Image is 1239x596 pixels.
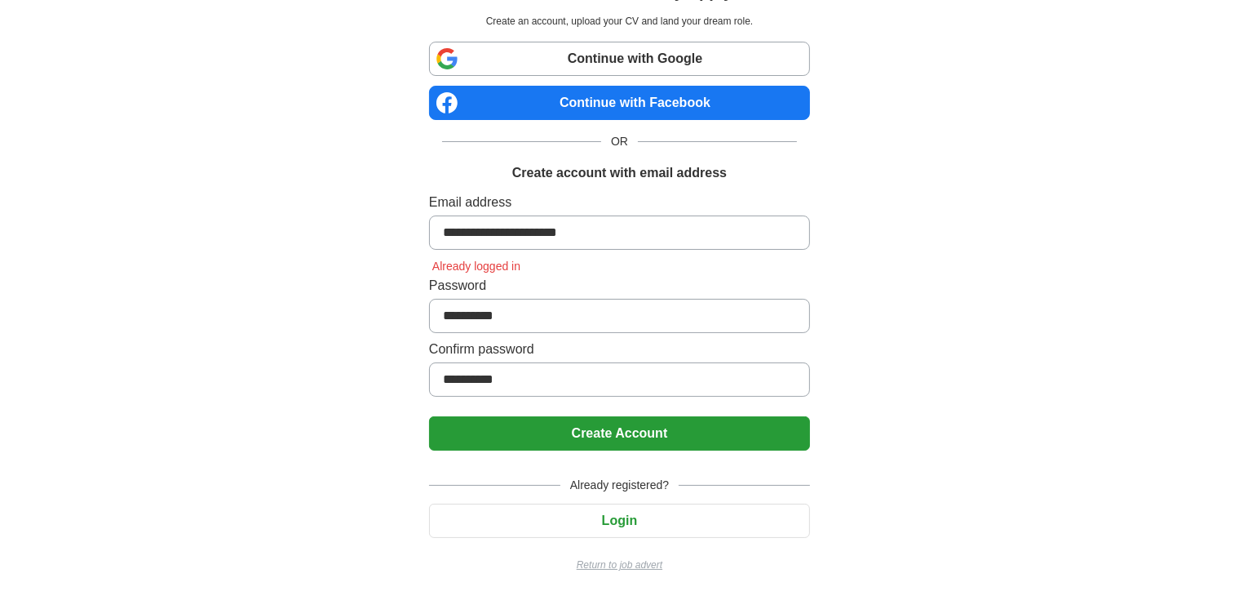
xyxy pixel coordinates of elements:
span: OR [601,133,638,150]
label: Confirm password [429,340,810,359]
a: Return to job advert [429,558,810,572]
span: Already logged in [429,260,524,273]
button: Login [429,504,810,538]
button: Create Account [429,416,810,451]
p: Create an account, upload your CV and land your dream role. [432,14,807,29]
h1: Create account with email address [512,163,727,183]
a: Login [429,514,810,527]
label: Email address [429,193,810,212]
span: Already registered? [560,477,679,494]
a: Continue with Facebook [429,86,810,120]
a: Continue with Google [429,42,810,76]
label: Password [429,276,810,296]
